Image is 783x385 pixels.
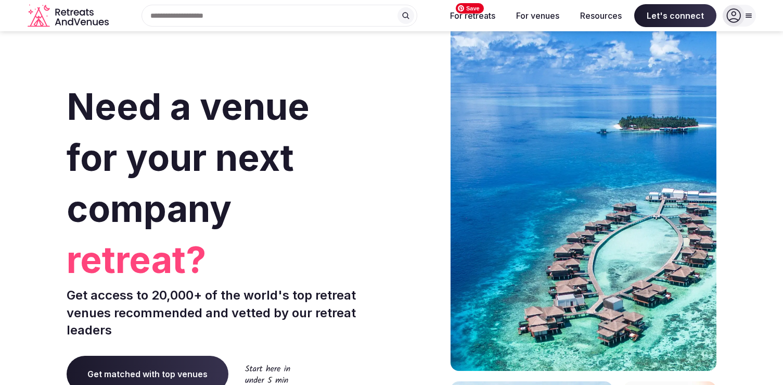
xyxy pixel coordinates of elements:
a: Visit the homepage [28,4,111,28]
span: Save [456,3,484,14]
button: For retreats [442,4,504,27]
img: Start here in under 5 min [245,365,290,383]
span: Let's connect [634,4,716,27]
p: Get access to 20,000+ of the world's top retreat venues recommended and vetted by our retreat lea... [67,287,388,339]
span: Need a venue for your next company [67,84,310,231]
button: Resources [572,4,630,27]
button: For venues [508,4,568,27]
span: retreat? [67,234,388,285]
svg: Retreats and Venues company logo [28,4,111,28]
